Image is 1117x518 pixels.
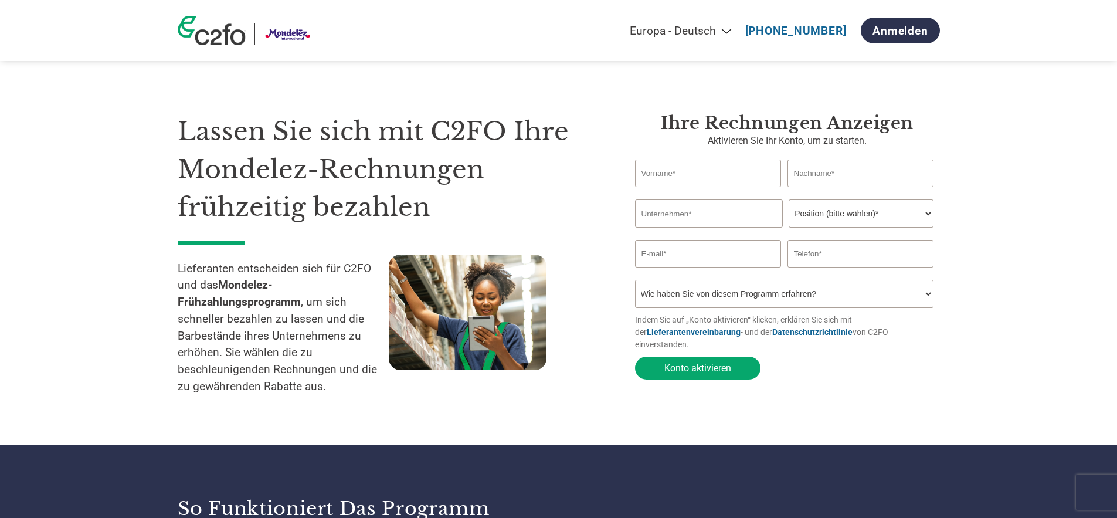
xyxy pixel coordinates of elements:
[178,278,301,309] strong: Mondelez-Frühzahlungsprogramm
[635,134,940,148] p: Aktivieren Sie Ihr Konto, um zu starten.
[635,269,782,275] div: Inavlid Email Address
[635,113,940,134] h3: Ihre Rechnungen anzeigen
[861,18,939,43] a: Anmelden
[635,188,782,195] div: Invalid first name or first name is too long
[789,199,933,228] select: Title/Role
[745,24,847,38] a: [PHONE_NUMBER]
[772,327,853,337] a: Datenschutzrichtlinie
[787,160,934,187] input: Nachname*
[635,229,934,235] div: Invalid company name or company name is too long
[635,199,783,228] input: Unternehmen*
[787,269,934,275] div: Inavlid Phone Number
[178,113,600,226] h1: Lassen Sie sich mit C2FO Ihre Mondelez-Rechnungen frühzeitig bezahlen
[635,160,782,187] input: Vorname*
[635,240,782,268] input: Invalid Email format
[635,357,760,380] button: Konto aktivieren
[178,16,246,45] img: c2fo logo
[389,255,546,370] img: supply chain worker
[787,188,934,195] div: Invalid last name or last name is too long
[178,260,389,395] p: Lieferanten entscheiden sich für C2FO und das , um sich schneller bezahlen zu lassen und die Barb...
[264,23,314,45] img: Mondelez
[635,314,940,351] p: Indem Sie auf „Konto aktivieren“ klicken, erklären Sie sich mit der - und der von C2FO einverstan...
[647,327,741,337] a: Lieferantenvereinbarung
[787,240,934,268] input: Telefon*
